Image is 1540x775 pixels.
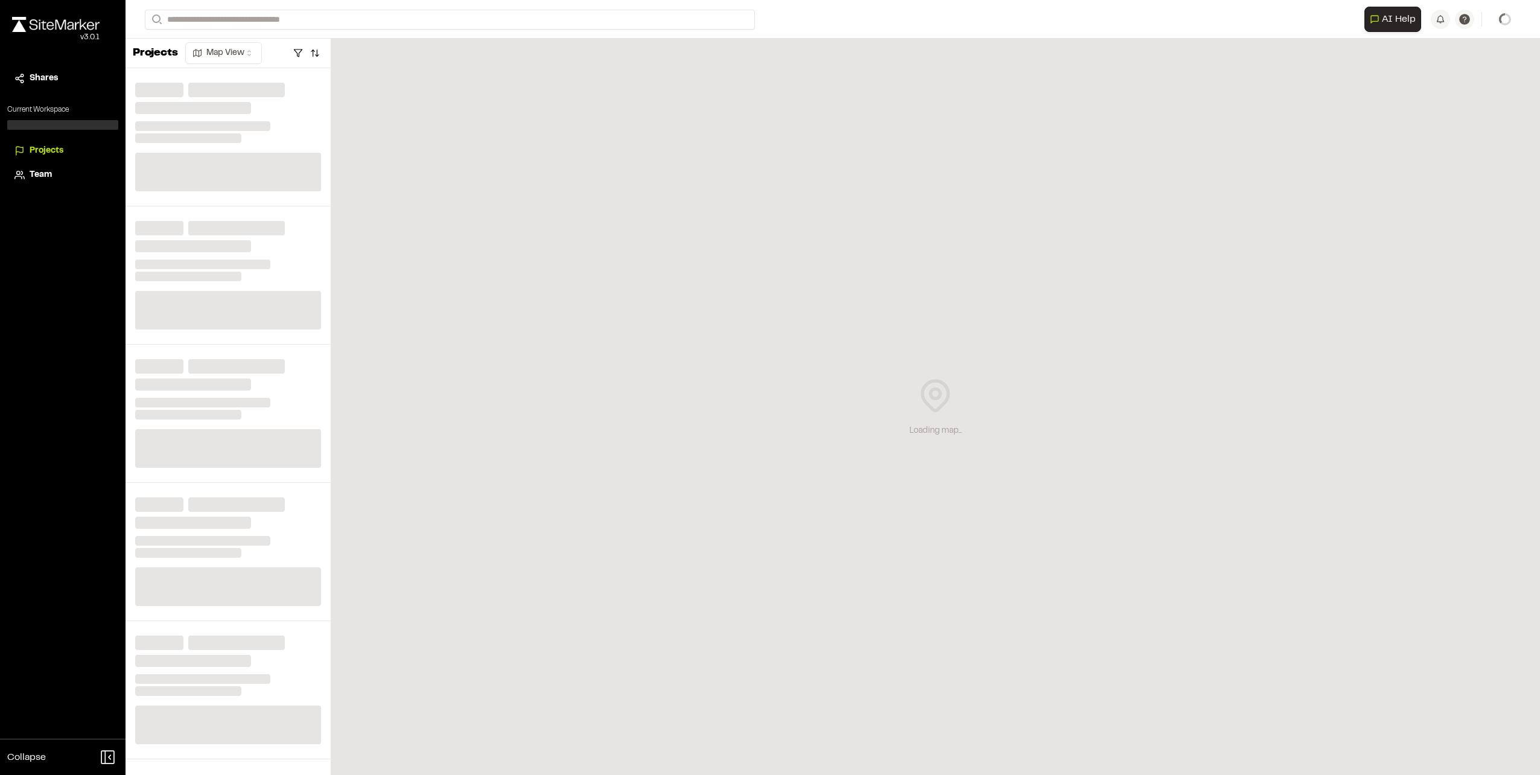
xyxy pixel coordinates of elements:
p: Projects [133,45,178,62]
a: Projects [14,144,111,158]
button: Search [145,10,167,30]
div: Loading map... [909,424,962,438]
img: rebrand.png [12,17,100,32]
a: Team [14,168,111,182]
a: Shares [14,72,111,85]
span: Shares [30,72,58,85]
div: Oh geez...please don't... [12,32,100,43]
span: Collapse [7,750,46,765]
span: AI Help [1382,12,1416,27]
span: Team [30,168,52,182]
p: Current Workspace [7,104,118,115]
button: Open AI Assistant [1364,7,1421,32]
div: Open AI Assistant [1364,7,1426,32]
span: Projects [30,144,63,158]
